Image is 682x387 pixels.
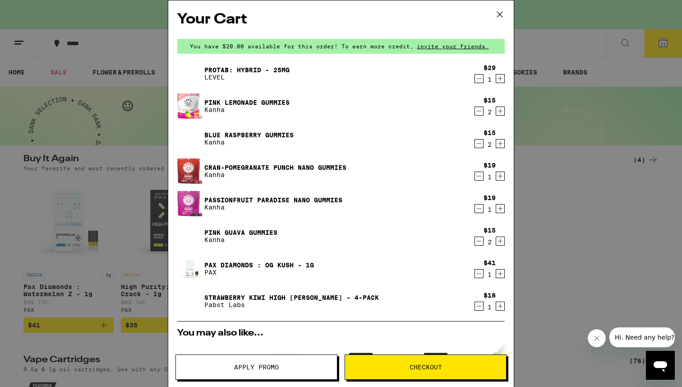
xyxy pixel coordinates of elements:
p: Kanha [204,106,290,113]
div: $29 [484,64,496,71]
iframe: Button to launch messaging window [646,351,675,380]
div: 1 [484,271,496,278]
button: Increment [496,107,505,116]
span: Apply Promo [234,364,279,370]
button: Decrement [475,107,484,116]
p: LEVEL [204,74,290,81]
img: Cran-Pomegranate Punch Nano Gummies [177,158,203,185]
div: $15 [484,129,496,136]
img: Pax Diamonds : OG Kush - 1g [177,256,203,281]
a: Pink Lemonade Gummies [204,99,290,106]
img: Strawberry Kiwi High Seltzer - 4-Pack [177,289,203,314]
button: Decrement [475,139,484,148]
div: 1 [484,76,496,83]
button: Decrement [475,74,484,83]
iframe: Message from company [609,327,675,347]
span: You have $20.00 available for this order! To earn more credit, [190,43,414,49]
a: ProTab: Hybrid - 25mg [204,66,290,74]
img: Pink Lemonade Gummies [177,93,203,120]
div: $19 [484,162,496,169]
button: Apply Promo [175,354,337,380]
p: Kanha [204,236,277,243]
a: Pink Guava Gummies [204,229,277,236]
a: Pax Diamonds : OG Kush - 1g [204,261,314,269]
a: Passionfruit Paradise Nano Gummies [204,196,342,204]
p: PAX [204,269,314,276]
button: Increment [496,139,505,148]
button: Increment [496,172,505,181]
div: $15 [484,227,496,234]
button: Decrement [475,172,484,181]
button: Increment [496,74,505,83]
button: Decrement [475,237,484,246]
button: Decrement [475,302,484,311]
img: Blue Raspberry Gummies [177,126,203,151]
div: $15 [484,97,496,104]
div: $41 [484,259,496,266]
p: Kanha [204,139,294,146]
div: 1 [484,206,496,213]
div: 1 [484,173,496,181]
img: Pink Guava Gummies [177,224,203,249]
a: Blue Raspberry Gummies [204,131,294,139]
img: ProTab: Hybrid - 25mg [177,61,203,86]
p: Kanha [204,204,342,211]
div: 2 [484,238,496,246]
button: Decrement [475,269,484,278]
button: Increment [496,269,505,278]
button: Increment [496,204,505,213]
button: Decrement [475,204,484,213]
a: Cran-Pomegranate Punch Nano Gummies [204,164,346,171]
button: Increment [496,237,505,246]
button: Increment [496,302,505,311]
div: $19 [484,194,496,201]
button: Checkout [345,354,507,380]
iframe: Close message [588,329,606,347]
p: Kanha [204,171,346,178]
span: invite your friends. [414,43,492,49]
p: Pabst Labs [204,301,379,308]
div: 2 [484,108,496,116]
a: Strawberry Kiwi High [PERSON_NAME] - 4-Pack [204,294,379,301]
div: 2 [484,141,496,148]
div: $18 [484,292,496,299]
img: Passionfruit Paradise Nano Gummies [177,190,203,217]
div: 1 [484,303,496,311]
span: Checkout [410,364,442,370]
h2: You may also like... [177,329,505,338]
h2: Your Cart [177,9,505,30]
div: You have $20.00 available for this order! To earn more credit,invite your friends. [177,39,505,54]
